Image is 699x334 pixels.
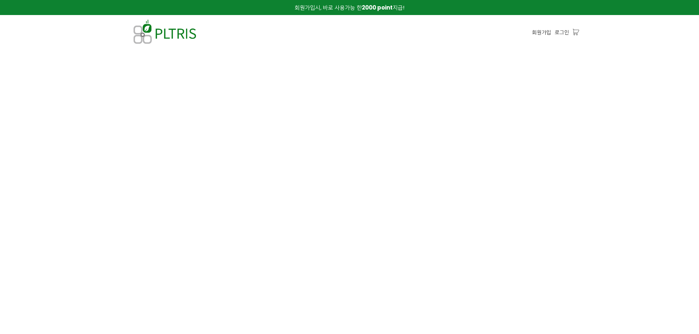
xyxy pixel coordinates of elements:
a: 회원가입 [532,28,551,36]
span: 회원가입시, 바로 사용가능 한 지급! [295,4,404,11]
strong: 2000 point [362,4,393,11]
a: 로그인 [555,28,569,36]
